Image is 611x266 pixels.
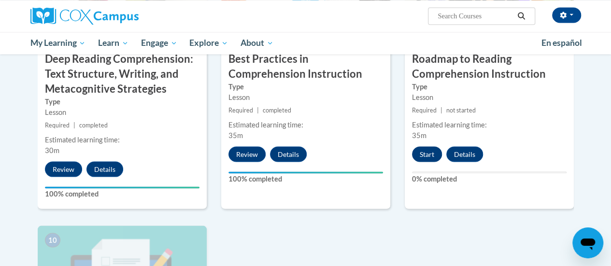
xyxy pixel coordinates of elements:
h3: Best Practices in Comprehension Instruction [221,51,390,81]
span: En español [541,38,582,48]
label: 100% completed [228,173,383,184]
button: Details [86,161,123,177]
span: 35m [412,131,426,139]
label: Type [412,81,567,92]
span: About [241,37,273,49]
label: Type [45,96,199,107]
span: Engage [141,37,177,49]
span: 10 [45,233,60,247]
a: Explore [183,32,234,54]
button: Search [514,10,528,22]
span: 30m [45,146,59,154]
span: | [257,106,259,113]
label: Type [228,81,383,92]
h3: Deep Reading Comprehension: Text Structure, Writing, and Metacognitive Strategies [38,51,207,96]
button: Details [270,146,307,162]
div: Lesson [228,92,383,102]
a: Learn [92,32,135,54]
span: | [440,106,442,113]
label: 100% completed [45,188,199,199]
span: Explore [189,37,228,49]
a: En español [535,33,588,53]
span: Required [412,106,437,113]
a: My Learning [24,32,92,54]
span: 35m [228,131,243,139]
div: Main menu [23,32,588,54]
span: Learn [98,37,128,49]
span: My Learning [30,37,85,49]
div: Estimated learning time: [228,119,383,130]
button: Details [446,146,483,162]
input: Search Courses [437,10,514,22]
span: completed [263,106,291,113]
span: completed [79,121,108,128]
img: Cox Campus [30,7,139,25]
a: About [234,32,280,54]
button: Review [45,161,82,177]
div: Estimated learning time: [45,134,199,145]
button: Account Settings [552,7,581,23]
div: Your progress [228,171,383,173]
div: Lesson [45,107,199,117]
span: Required [228,106,253,113]
button: Start [412,146,442,162]
a: Cox Campus [30,7,204,25]
span: not started [446,106,476,113]
iframe: Button to launch messaging window [572,227,603,258]
div: Lesson [412,92,567,102]
span: Required [45,121,70,128]
button: Review [228,146,266,162]
div: Your progress [45,186,199,188]
a: Engage [135,32,184,54]
span: | [73,121,75,128]
div: Estimated learning time: [412,119,567,130]
h3: Roadmap to Reading Comprehension Instruction [405,51,574,81]
label: 0% completed [412,173,567,184]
